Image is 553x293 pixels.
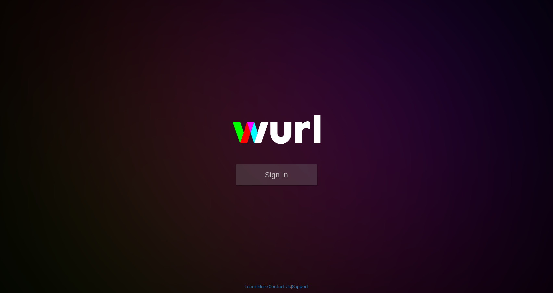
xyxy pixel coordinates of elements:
button: Sign In [236,164,317,185]
div: | | [245,283,308,290]
a: Support [292,284,308,289]
a: Contact Us [269,284,291,289]
a: Learn More [245,284,268,289]
img: wurl-logo-on-black-223613ac3d8ba8fe6dc639794a292ebdb59501304c7dfd60c99c58986ef67473.svg [212,101,342,164]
